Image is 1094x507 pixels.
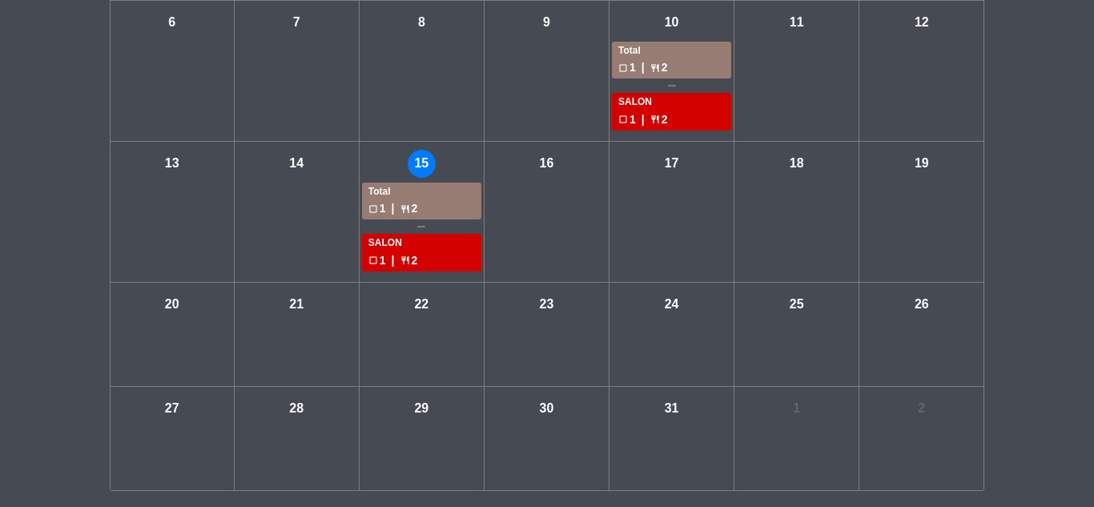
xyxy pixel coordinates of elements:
[408,150,436,178] div: 15
[158,150,186,178] div: 13
[618,58,725,77] div: 1 2
[618,95,725,111] div: SALON
[618,115,628,124] span: check_box_outline_blank
[283,291,311,319] div: 21
[400,256,410,265] span: restaurant
[782,291,810,319] div: 25
[283,9,311,37] div: 7
[658,291,686,319] div: 24
[618,43,725,59] div: Total
[283,150,311,178] div: 14
[368,204,378,214] span: check_box_outline_blank
[907,291,935,319] div: 26
[618,111,725,129] div: 1 2
[533,150,561,178] div: 16
[158,395,186,423] div: 27
[368,184,475,200] div: Total
[658,395,686,423] div: 31
[907,395,935,423] div: 2
[618,63,628,73] span: check_box_outline_blank
[907,150,935,178] div: 19
[642,58,645,77] span: |
[408,395,436,423] div: 29
[368,235,475,251] div: SALON
[907,9,935,37] div: 12
[658,9,686,37] div: 10
[392,251,395,270] span: |
[533,291,561,319] div: 23
[782,9,810,37] div: 11
[158,291,186,319] div: 20
[782,150,810,178] div: 18
[533,9,561,37] div: 9
[400,204,410,214] span: restaurant
[283,395,311,423] div: 28
[368,199,475,218] div: 1 2
[392,199,395,218] span: |
[782,395,810,423] div: 1
[642,111,645,129] span: |
[408,291,436,319] div: 22
[368,256,378,265] span: check_box_outline_blank
[650,115,660,124] span: restaurant
[408,9,436,37] div: 8
[368,251,475,270] div: 1 2
[650,63,660,73] span: restaurant
[658,150,686,178] div: 17
[158,9,186,37] div: 6
[533,395,561,423] div: 30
